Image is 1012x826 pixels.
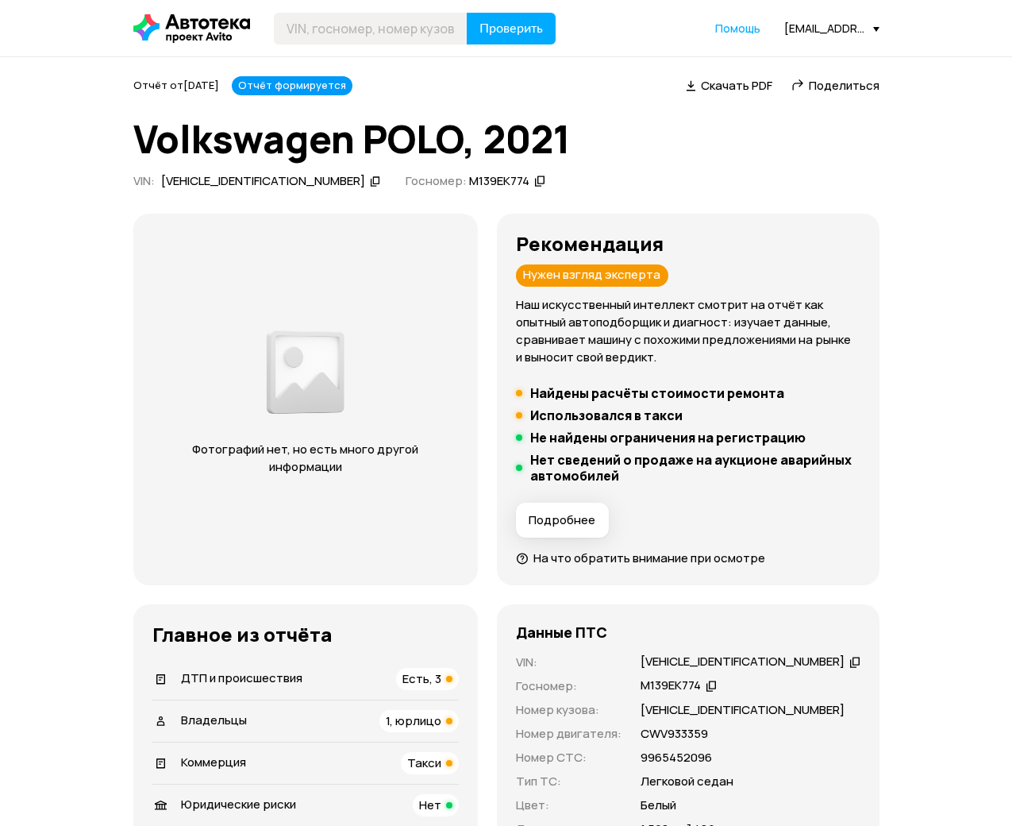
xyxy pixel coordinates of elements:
p: CWV933359 [641,725,708,743]
span: Нет [419,797,441,813]
h5: Не найдены ограничения на регистрацию [530,430,806,446]
a: Скачать PDF [686,77,772,94]
div: Отчёт формируется [232,76,352,95]
p: 9965452096 [641,749,712,766]
p: [VEHICLE_IDENTIFICATION_NUMBER] [641,701,845,719]
span: Такси [407,755,441,771]
p: Номер двигателя : [516,725,621,743]
div: [VEHICLE_IDENTIFICATION_NUMBER] [641,654,845,670]
h5: Найдены расчёты стоимости ремонта [530,385,784,401]
h4: Данные ПТС [516,623,607,641]
p: Тип ТС : [516,773,621,790]
button: Подробнее [516,503,609,538]
p: Наш искусственный интеллект смотрит на отчёт как опытный автоподборщик и диагност: изучает данные... [516,296,860,366]
p: Номер кузова : [516,701,621,719]
a: Поделиться [791,77,879,94]
span: На что обратить внимание при осмотре [533,550,765,566]
span: Поделиться [809,77,879,94]
span: Помощь [715,21,760,36]
input: VIN, госномер, номер кузова [274,13,468,44]
p: Цвет : [516,797,621,814]
span: Отчёт от [DATE] [133,78,219,92]
span: VIN : [133,172,155,189]
a: На что обратить внимание при осмотре [516,550,765,566]
span: ДТП и происшествия [181,670,302,686]
img: d89e54fb62fcf1f0.png [263,323,347,421]
div: Нужен взгляд эксперта [516,264,668,287]
span: Владельцы [181,712,247,728]
span: Юридические риски [181,796,296,812]
span: Госномер: [406,172,467,189]
span: Проверить [479,22,543,35]
p: Легковой седан [641,773,733,790]
h3: Рекомендация [516,233,860,255]
div: М139ЕК774 [469,173,529,190]
p: Фотографий нет, но есть много другой информации [165,441,446,476]
span: Есть, 3 [402,670,441,687]
span: Скачать PDF [701,77,772,94]
h3: Главное из отчёта [152,623,459,646]
p: Госномер : [516,677,621,695]
span: Коммерция [181,754,246,770]
h1: Volkswagen POLO, 2021 [133,118,879,160]
span: Подробнее [529,512,595,528]
p: Номер СТС : [516,749,621,766]
div: М139ЕК774 [641,677,701,694]
p: Белый [641,797,676,814]
a: Помощь [715,21,760,37]
button: Проверить [467,13,556,44]
span: 1, юрлицо [386,712,441,729]
h5: Использовался в такси [530,407,683,423]
p: VIN : [516,654,621,671]
div: [EMAIL_ADDRESS][DOMAIN_NAME] [784,21,879,36]
h5: Нет сведений о продаже на аукционе аварийных автомобилей [530,452,860,484]
div: [VEHICLE_IDENTIFICATION_NUMBER] [161,173,365,190]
